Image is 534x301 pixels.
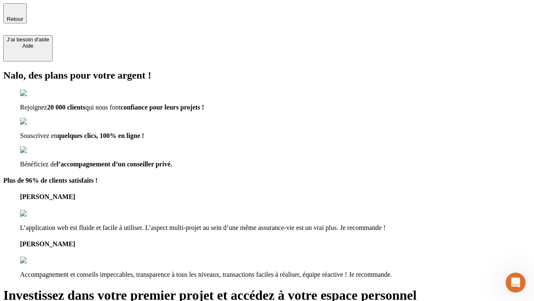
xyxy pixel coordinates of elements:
span: Rejoignez [20,104,47,111]
span: 20 000 clients [47,104,86,111]
span: Retour [7,16,23,22]
img: reviews stars [20,257,61,264]
img: checkmark [20,146,56,154]
iframe: Intercom live chat [506,273,526,293]
img: checkmark [20,118,56,125]
span: Souscrivez en [20,132,57,139]
span: l’accompagnement d’un conseiller privé. [57,161,172,168]
img: reviews stars [20,210,61,217]
p: Accompagnement et conseils impeccables, transparence à tous les niveaux, transactions faciles à r... [20,271,531,278]
span: Bénéficiez de [20,161,57,168]
span: confiance pour leurs projets ! [121,104,204,111]
h4: Plus de 96% de clients satisfaits ! [3,177,531,184]
div: Aide [7,43,49,49]
button: J’ai besoin d'aideAide [3,35,53,61]
div: J’ai besoin d'aide [7,36,49,43]
span: quelques clics, 100% en ligne ! [57,132,144,139]
h2: Nalo, des plans pour votre argent ! [3,70,531,81]
span: qui nous font [85,104,120,111]
img: checkmark [20,89,56,97]
button: Retour [3,3,27,23]
h4: [PERSON_NAME] [20,240,531,248]
p: L’application web est fluide et facile à utiliser. L’aspect multi-projet au sein d’une même assur... [20,224,531,232]
h4: [PERSON_NAME] [20,193,531,201]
